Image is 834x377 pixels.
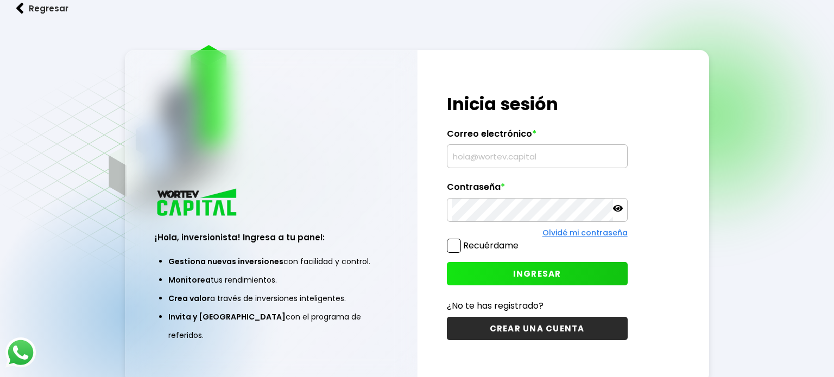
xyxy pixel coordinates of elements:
[447,129,628,145] label: Correo electrónico
[447,262,628,285] button: INGRESAR
[16,3,24,14] img: flecha izquierda
[168,252,374,271] li: con facilidad y control.
[447,91,628,117] h1: Inicia sesión
[447,299,628,340] a: ¿No te has registrado?CREAR UNA CUENTA
[447,182,628,198] label: Contraseña
[513,268,561,279] span: INGRESAR
[463,239,519,252] label: Recuérdame
[155,187,241,219] img: logo_wortev_capital
[447,317,628,340] button: CREAR UNA CUENTA
[168,308,374,344] li: con el programa de referidos.
[168,311,286,322] span: Invita y [GEOGRAPHIC_DATA]
[155,231,388,244] h3: ¡Hola, inversionista! Ingresa a tu panel:
[542,227,628,238] a: Olvidé mi contraseña
[168,256,283,267] span: Gestiona nuevas inversiones
[168,271,374,289] li: tus rendimientos.
[452,145,623,168] input: hola@wortev.capital
[447,299,628,312] p: ¿No te has registrado?
[168,289,374,308] li: a través de inversiones inteligentes.
[168,274,211,285] span: Monitorea
[5,337,36,368] img: logos_whatsapp-icon.242b2217.svg
[168,293,210,304] span: Crea valor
